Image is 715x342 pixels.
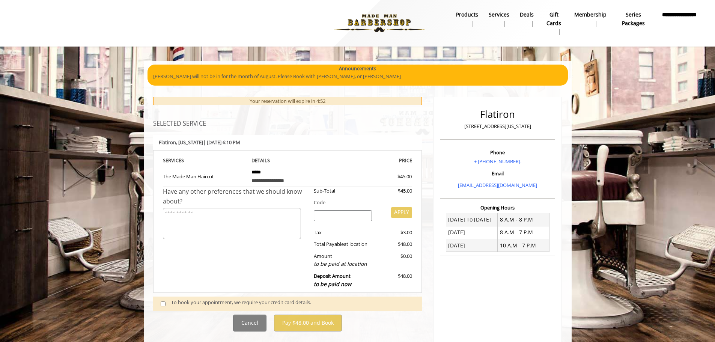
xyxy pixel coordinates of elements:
[442,171,553,176] h3: Email
[176,139,203,146] span: , [US_STATE]
[246,156,329,165] th: DETAILS
[451,9,483,29] a: Productsproducts
[483,9,515,29] a: ServicesServices
[339,65,376,72] b: Announcements
[308,240,378,248] div: Total Payable
[344,241,367,247] span: at location
[370,173,412,181] div: $45.00
[442,109,553,120] h2: Flatiron
[378,252,412,268] div: $0.00
[515,9,539,29] a: DealsDeals
[153,121,422,127] h3: SELECTED SERVICE
[378,229,412,237] div: $3.00
[458,182,537,188] a: [EMAIL_ADDRESS][DOMAIN_NAME]
[329,156,412,165] th: PRICE
[308,252,378,268] div: Amount
[442,122,553,130] p: [STREET_ADDRESS][US_STATE]
[391,207,412,218] button: APPLY
[328,3,431,44] img: Made Man Barbershop logo
[498,213,549,226] td: 8 A.M - 8 P.M
[474,158,521,165] a: + [PHONE_NUMBER].
[440,205,555,210] h3: Opening Hours
[314,273,351,288] b: Deposit Amount
[159,139,240,146] b: Flatiron | [DATE] 6:10 PM
[308,229,378,237] div: Tax
[612,9,655,37] a: Series packagesSeries packages
[574,11,607,19] b: Membership
[274,315,342,331] button: Pay $48.00 and Book
[308,199,412,206] div: Code
[456,11,478,19] b: products
[233,315,266,331] button: Cancel
[308,187,378,195] div: Sub-Total
[498,226,549,239] td: 8 A.M - 7 P.M
[446,213,498,226] td: [DATE] To [DATE]
[446,226,498,239] td: [DATE]
[153,97,422,105] div: Your reservation will expire in 4:52
[153,72,562,80] p: [PERSON_NAME] will not be in for the month of August. Please Book with [PERSON_NAME], or [PERSON_...
[539,9,569,37] a: Gift cardsgift cards
[498,239,549,252] td: 10 A.M - 7 P.M
[171,298,414,309] div: To book your appointment, we require your credit card details.
[520,11,534,19] b: Deals
[378,187,412,195] div: $45.00
[163,165,246,187] td: The Made Man Haircut
[617,11,649,27] b: Series packages
[163,156,246,165] th: SERVICE
[378,240,412,248] div: $48.00
[181,157,184,164] span: S
[163,187,309,206] div: Have any other preferences that we should know about?
[489,11,509,19] b: Services
[446,239,498,252] td: [DATE]
[544,11,564,27] b: gift cards
[314,280,351,288] span: to be paid now
[314,260,372,268] div: to be paid at location
[442,150,553,155] h3: Phone
[378,272,412,288] div: $48.00
[569,9,612,29] a: MembershipMembership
